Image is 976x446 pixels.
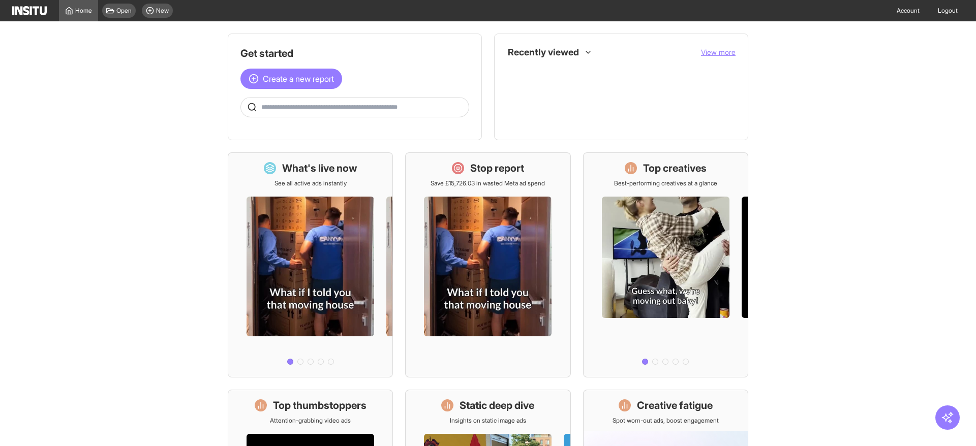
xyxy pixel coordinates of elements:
[240,69,342,89] button: Create a new report
[701,47,736,57] button: View more
[12,6,47,15] img: Logo
[75,7,92,15] span: Home
[643,161,707,175] h1: Top creatives
[282,161,357,175] h1: What's live now
[263,73,334,85] span: Create a new report
[270,417,351,425] p: Attention-grabbing video ads
[450,417,526,425] p: Insights on static image ads
[156,7,169,15] span: New
[431,179,545,187] p: Save £15,726.03 in wasted Meta ad spend
[274,179,347,187] p: See all active ads instantly
[583,152,748,377] a: Top creativesBest-performing creatives at a glance
[614,179,717,187] p: Best-performing creatives at a glance
[405,152,570,377] a: Stop reportSave £15,726.03 in wasted Meta ad spend
[116,7,132,15] span: Open
[273,398,367,412] h1: Top thumbstoppers
[460,398,534,412] h1: Static deep dive
[470,161,524,175] h1: Stop report
[240,46,469,60] h1: Get started
[228,152,393,377] a: What's live nowSee all active ads instantly
[701,48,736,56] span: View more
